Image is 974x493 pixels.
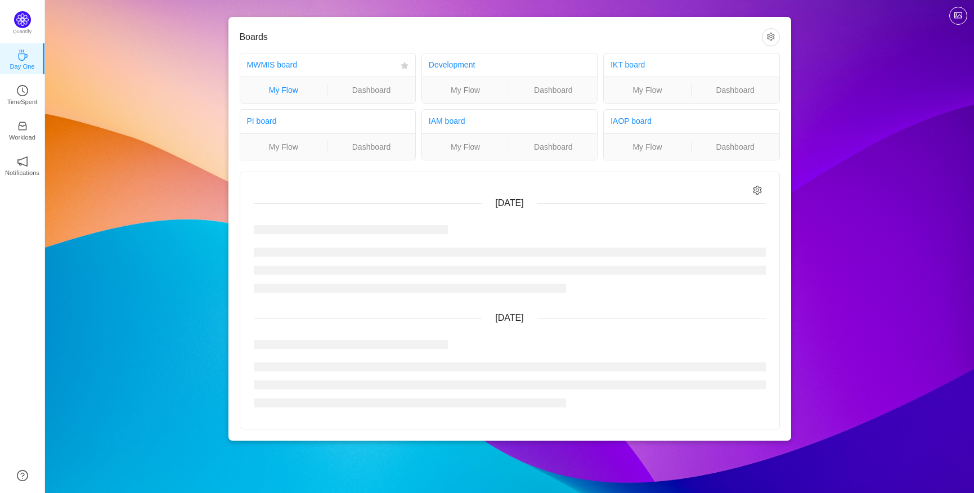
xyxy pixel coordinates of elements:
a: MWMIS board [247,60,297,69]
a: icon: notificationNotifications [17,159,28,171]
p: Quantify [13,28,32,36]
a: icon: inboxWorkload [17,124,28,135]
h3: Boards [240,32,762,43]
i: icon: setting [753,186,762,195]
p: Workload [9,132,35,142]
i: icon: coffee [17,50,28,61]
a: My Flow [422,141,509,153]
a: PI board [247,116,277,126]
p: Day One [10,61,34,71]
p: TimeSpent [7,97,38,107]
a: Dashboard [509,141,597,153]
a: My Flow [604,84,691,96]
a: icon: question-circle [17,470,28,481]
i: icon: inbox [17,120,28,132]
a: Dashboard [327,141,415,153]
a: My Flow [604,141,691,153]
i: icon: clock-circle [17,85,28,96]
a: icon: clock-circleTimeSpent [17,88,28,100]
a: Dashboard [509,84,597,96]
a: Dashboard [692,84,779,96]
a: My Flow [422,84,509,96]
span: [DATE] [495,198,523,208]
a: IKT board [611,60,645,69]
a: Development [429,60,475,69]
i: icon: notification [17,156,28,167]
a: icon: coffeeDay One [17,53,28,64]
a: My Flow [240,141,327,153]
a: IAOP board [611,116,652,126]
img: Quantify [14,11,31,28]
button: icon: setting [762,28,780,46]
p: Notifications [5,168,39,178]
a: IAM board [429,116,465,126]
span: [DATE] [495,313,523,322]
a: Dashboard [692,141,779,153]
i: icon: star [401,62,409,70]
button: icon: picture [949,7,967,25]
a: My Flow [240,84,327,96]
a: Dashboard [327,84,415,96]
